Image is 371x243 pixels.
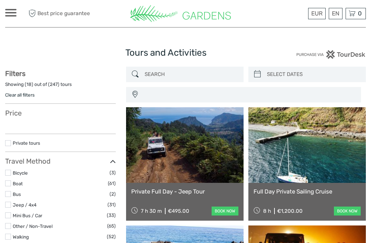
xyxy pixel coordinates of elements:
div: Showing ( ) out of ( ) tours [5,81,116,92]
span: 7 h 30 m [141,208,162,214]
a: Other / Non-Travel [13,223,53,229]
span: 0 [357,10,363,17]
span: (52) [107,233,116,241]
a: Walking [13,234,29,240]
a: Bus [13,191,21,197]
h3: Price [5,109,116,117]
a: Jeep / 4x4 [13,202,36,208]
span: (65) [107,222,116,230]
h1: Tours and Activities [125,47,246,58]
span: 8 h [263,208,271,214]
img: PurchaseViaTourDesk.png [296,50,366,59]
div: EN [329,8,342,19]
input: SEARCH [142,68,240,80]
a: Clear all filters [5,92,35,98]
span: (31) [108,201,116,209]
a: book now [334,207,361,216]
a: Bicycle [13,170,28,176]
div: €1,200.00 [277,208,303,214]
input: SELECT DATES [264,68,362,80]
a: Private Full Day - Jeep Tour [131,188,238,195]
span: Best price guarantee [27,8,95,19]
a: Mini Bus / Car [13,213,42,218]
span: (3) [110,169,116,177]
label: 247 [50,81,58,88]
span: (2) [110,190,116,198]
h3: Travel Method [5,157,116,165]
span: (61) [108,179,116,187]
span: EUR [311,10,323,17]
a: Boat [13,181,23,186]
a: Full Day Private Sailing Cruise [254,188,361,195]
a: book now [212,207,238,216]
div: €495.00 [168,208,189,214]
span: (33) [107,211,116,219]
img: 3284-3b4dc9b0-1ebf-45c4-852c-371adb9b6da5_logo_small.png [130,5,231,22]
strong: Filters [5,69,25,78]
a: Private tours [13,140,40,146]
label: 18 [26,81,32,88]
